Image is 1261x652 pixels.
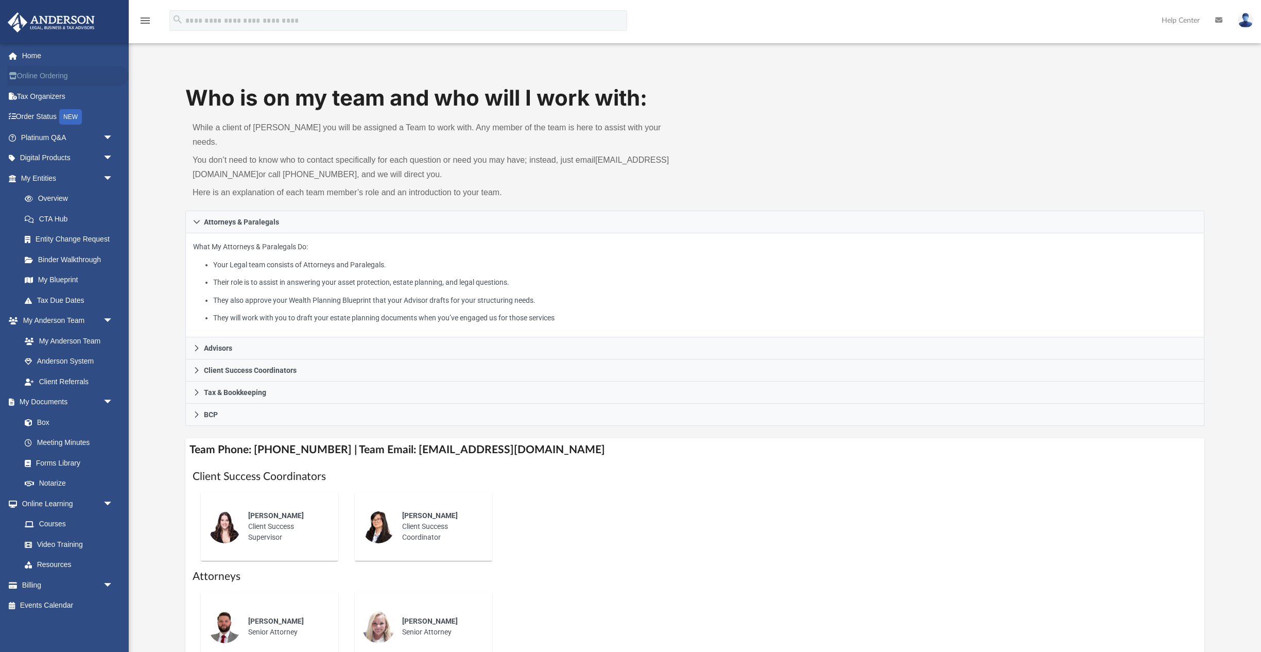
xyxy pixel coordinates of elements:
[7,493,124,514] a: Online Learningarrow_drop_down
[7,45,129,66] a: Home
[139,20,151,27] a: menu
[185,438,1204,461] h4: Team Phone: [PHONE_NUMBER] | Team Email: [EMAIL_ADDRESS][DOMAIN_NAME]
[7,168,129,188] a: My Entitiesarrow_drop_down
[204,367,297,374] span: Client Success Coordinators
[14,412,118,433] a: Box
[204,218,279,226] span: Attorneys & Paralegals
[402,617,458,625] span: [PERSON_NAME]
[204,411,218,418] span: BCP
[193,185,688,200] p: Here is an explanation of each team member’s role and an introduction to your team.
[395,503,485,550] div: Client Success Coordinator
[5,12,98,32] img: Anderson Advisors Platinum Portal
[7,107,129,128] a: Order StatusNEW
[185,404,1204,426] a: BCP
[193,469,1197,484] h1: Client Success Coordinators
[193,241,1197,324] p: What My Attorneys & Paralegals Do:
[395,609,485,645] div: Senior Attorney
[172,14,183,25] i: search
[7,66,129,87] a: Online Ordering
[204,389,266,396] span: Tax & Bookkeeping
[248,617,304,625] span: [PERSON_NAME]
[185,337,1204,359] a: Advisors
[14,371,124,392] a: Client Referrals
[208,610,241,643] img: thumbnail
[14,229,129,250] a: Entity Change Request
[139,14,151,27] i: menu
[59,109,82,125] div: NEW
[14,514,124,535] a: Courses
[213,312,1197,324] li: They will work with you to draft your estate planning documents when you’ve engaged us for those ...
[185,382,1204,404] a: Tax & Bookkeeping
[7,86,129,107] a: Tax Organizers
[7,575,129,595] a: Billingarrow_drop_down
[14,249,129,270] a: Binder Walkthrough
[204,345,232,352] span: Advisors
[103,148,124,169] span: arrow_drop_down
[1238,13,1253,28] img: User Pic
[248,511,304,520] span: [PERSON_NAME]
[14,188,129,209] a: Overview
[402,511,458,520] span: [PERSON_NAME]
[193,153,688,182] p: You don’t need to know who to contact specifically for each question or need you may have; instea...
[185,83,1204,113] h1: Who is on my team and who will I work with:
[241,503,331,550] div: Client Success Supervisor
[103,575,124,596] span: arrow_drop_down
[362,610,395,643] img: thumbnail
[14,534,118,555] a: Video Training
[213,276,1197,289] li: Their role is to assist in answering your asset protection, estate planning, and legal questions.
[213,259,1197,271] li: Your Legal team consists of Attorneys and Paralegals.
[241,609,331,645] div: Senior Attorney
[193,156,669,179] a: [EMAIL_ADDRESS][DOMAIN_NAME]
[7,595,129,616] a: Events Calendar
[14,453,118,473] a: Forms Library
[14,270,124,290] a: My Blueprint
[7,127,129,148] a: Platinum Q&Aarrow_drop_down
[193,569,1197,584] h1: Attorneys
[14,331,118,351] a: My Anderson Team
[208,510,241,543] img: thumbnail
[362,510,395,543] img: thumbnail
[193,121,688,149] p: While a client of [PERSON_NAME] you will be assigned a Team to work with. Any member of the team ...
[185,211,1204,233] a: Attorneys & Paralegals
[103,392,124,413] span: arrow_drop_down
[14,433,124,453] a: Meeting Minutes
[7,311,124,331] a: My Anderson Teamarrow_drop_down
[103,168,124,189] span: arrow_drop_down
[185,233,1204,338] div: Attorneys & Paralegals
[14,473,124,494] a: Notarize
[185,359,1204,382] a: Client Success Coordinators
[7,392,124,413] a: My Documentsarrow_drop_down
[14,555,124,575] a: Resources
[213,294,1197,307] li: They also approve your Wealth Planning Blueprint that your Advisor drafts for your structuring ne...
[103,493,124,514] span: arrow_drop_down
[14,351,124,372] a: Anderson System
[7,148,129,168] a: Digital Productsarrow_drop_down
[14,290,129,311] a: Tax Due Dates
[14,209,129,229] a: CTA Hub
[103,127,124,148] span: arrow_drop_down
[103,311,124,332] span: arrow_drop_down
